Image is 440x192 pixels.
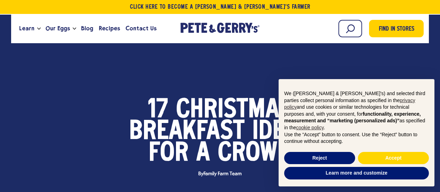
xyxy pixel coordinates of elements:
[37,28,41,30] button: Open the dropdown menu for Learn
[358,152,429,164] button: Accept
[148,100,168,121] span: 17
[16,19,37,38] a: Learn
[99,24,120,33] span: Recipes
[284,90,429,131] p: We ([PERSON_NAME] & [PERSON_NAME]'s) and selected third parties collect personal information as s...
[369,20,424,37] a: Find in Stores
[129,121,245,143] span: Breakfast
[126,24,157,33] span: Contact Us
[96,19,123,38] a: Recipes
[149,143,189,164] span: For
[43,19,73,38] a: Our Eggs
[338,20,362,37] input: Search
[273,74,440,192] div: Notice
[123,19,159,38] a: Contact Us
[81,24,93,33] span: Blog
[195,171,245,177] span: By
[284,131,429,145] p: Use the “Accept” button to consent. Use the “Reject” button to continue without accepting.
[252,121,311,143] span: Ideas
[218,143,291,164] span: Crowd
[284,167,429,179] button: Learn more and customize
[46,24,70,33] span: Our Eggs
[196,143,210,164] span: a
[203,171,241,177] span: Family Farm Team
[284,152,355,164] button: Reject
[296,125,323,130] a: cookie policy
[19,24,34,33] span: Learn
[379,25,414,34] span: Find in Stores
[176,100,292,121] span: Christmas
[78,19,96,38] a: Blog
[73,28,76,30] button: Open the dropdown menu for Our Eggs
